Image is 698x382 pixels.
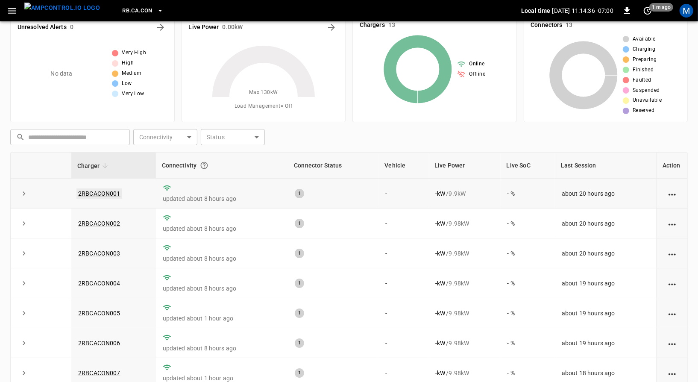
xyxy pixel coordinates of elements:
button: Connection between the charger and our software. [196,158,212,173]
p: updated about 8 hours ago [163,194,282,203]
th: Action [656,153,687,179]
td: - [378,328,428,358]
th: Live SoC [501,153,555,179]
a: 2RBCACON002 [78,220,120,227]
button: expand row [18,277,30,290]
span: High [122,59,134,68]
span: Finished [633,66,654,74]
h6: Unresolved Alerts [18,23,67,32]
a: 2RBCACON005 [78,310,120,317]
button: expand row [18,247,30,260]
td: - % [501,268,555,298]
span: Reserved [633,106,654,115]
span: Preparing [633,56,657,64]
button: expand row [18,367,30,379]
th: Last Session [555,153,656,179]
p: - kW [435,279,445,288]
td: - [378,209,428,238]
div: action cell options [667,189,677,198]
div: / 9.98 kW [435,219,494,228]
td: - % [501,179,555,209]
span: Load Management = Off [235,102,293,111]
div: / 9.98 kW [435,249,494,258]
div: 1 [295,368,304,378]
span: Very High [122,49,146,57]
div: / 9.9 kW [435,189,494,198]
span: Unavailable [633,96,662,105]
h6: Live Power [189,23,219,32]
div: Connectivity [162,158,282,173]
span: Medium [122,69,141,78]
div: action cell options [667,279,677,288]
p: updated about 8 hours ago [163,224,282,233]
button: expand row [18,217,30,230]
button: RB.CA.CON [119,3,167,19]
span: Available [633,35,656,44]
p: No data [50,69,72,78]
button: Energy Overview [325,21,338,34]
div: action cell options [667,219,677,228]
div: / 9.98 kW [435,369,494,377]
button: expand row [18,307,30,320]
p: - kW [435,339,445,347]
td: about 19 hours ago [555,268,656,298]
th: Connector Status [288,153,378,179]
span: Suspended [633,86,660,95]
img: ampcontrol.io logo [24,3,100,13]
p: updated about 8 hours ago [163,254,282,263]
p: - kW [435,249,445,258]
td: - % [501,238,555,268]
div: 1 [295,219,304,228]
div: profile-icon [680,4,693,18]
td: - [378,268,428,298]
div: 1 [295,249,304,258]
p: [DATE] 11:14:36 -07:00 [552,6,613,15]
div: action cell options [667,309,677,317]
div: 1 [295,279,304,288]
a: 2RBCACON003 [78,250,120,257]
div: 1 [295,338,304,348]
a: 2RBCACON006 [78,340,120,347]
span: Offline [469,70,485,79]
h6: 0 [70,23,73,32]
td: about 20 hours ago [555,209,656,238]
span: RB.CA.CON [122,6,152,16]
td: - [378,238,428,268]
td: - % [501,328,555,358]
h6: 0.00 kW [223,23,243,32]
td: about 20 hours ago [555,238,656,268]
p: updated about 1 hour ago [163,314,282,323]
div: 1 [295,309,304,318]
h6: 13 [566,21,573,30]
span: Charger [77,161,111,171]
td: - % [501,298,555,328]
span: Faulted [633,76,651,85]
td: - [378,179,428,209]
p: updated about 8 hours ago [163,344,282,353]
p: updated about 8 hours ago [163,284,282,293]
th: Vehicle [378,153,428,179]
a: 2RBCACON001 [76,188,122,199]
p: - kW [435,369,445,377]
span: Online [469,60,484,68]
a: 2RBCACON004 [78,280,120,287]
span: Low [122,79,132,88]
span: Very Low [122,90,144,98]
div: action cell options [667,339,677,347]
h6: Connectors [531,21,563,30]
p: - kW [435,219,445,228]
span: 1 m ago [649,3,673,12]
p: - kW [435,309,445,317]
button: expand row [18,187,30,200]
p: - kW [435,189,445,198]
div: / 9.98 kW [435,339,494,347]
div: / 9.98 kW [435,279,494,288]
div: / 9.98 kW [435,309,494,317]
div: 1 [295,189,304,198]
td: about 19 hours ago [555,328,656,358]
div: action cell options [667,249,677,258]
td: - % [501,209,555,238]
td: - [378,298,428,328]
a: 2RBCACON007 [78,370,120,376]
td: about 19 hours ago [555,298,656,328]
